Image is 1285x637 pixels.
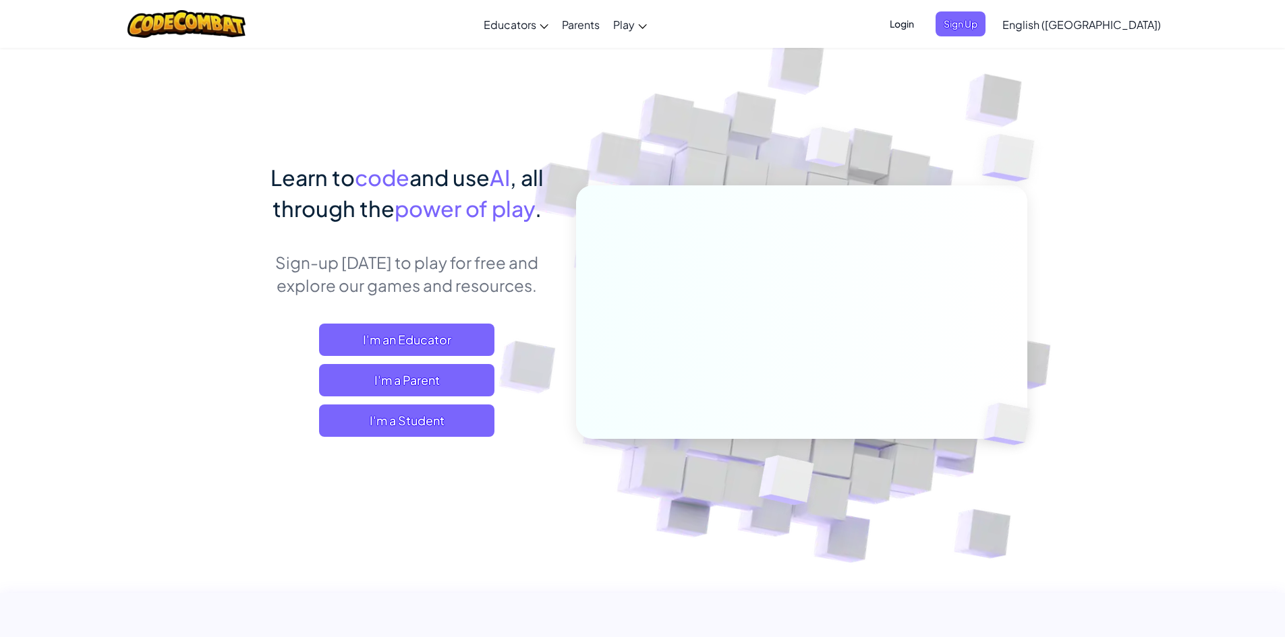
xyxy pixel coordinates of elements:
[606,6,654,42] a: Play
[319,364,494,396] a: I'm a Parent
[484,18,536,32] span: Educators
[613,18,635,32] span: Play
[955,101,1072,215] img: Overlap cubes
[555,6,606,42] a: Parents
[725,427,846,539] img: Overlap cubes
[936,11,986,36] button: Sign Up
[1002,18,1161,32] span: English ([GEOGRAPHIC_DATA])
[319,404,494,437] button: I'm a Student
[319,324,494,356] a: I'm an Educator
[127,10,246,38] img: CodeCombat logo
[882,11,922,36] button: Login
[409,164,490,191] span: and use
[535,195,542,222] span: .
[395,195,535,222] span: power of play
[355,164,409,191] span: code
[961,375,1062,473] img: Overlap cubes
[780,100,877,201] img: Overlap cubes
[490,164,510,191] span: AI
[996,6,1168,42] a: English ([GEOGRAPHIC_DATA])
[258,251,556,297] p: Sign-up [DATE] to play for free and explore our games and resources.
[270,164,355,191] span: Learn to
[477,6,555,42] a: Educators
